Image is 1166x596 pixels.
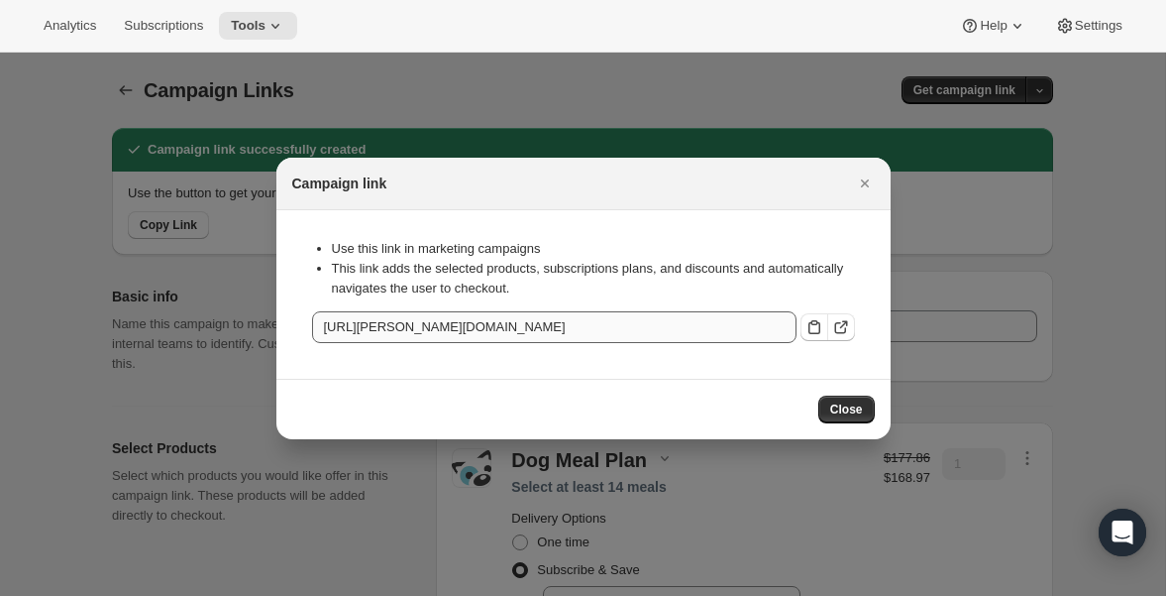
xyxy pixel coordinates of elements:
[44,18,96,34] span: Analytics
[124,18,203,34] span: Subscriptions
[1043,12,1134,40] button: Settings
[818,396,875,423] button: Close
[332,239,855,259] li: Use this link in marketing campaigns
[980,18,1007,34] span: Help
[830,402,863,417] span: Close
[292,174,387,193] h2: Campaign link
[332,259,855,298] li: This link adds the selected products, subscriptions plans, and discounts and automatically naviga...
[231,18,265,34] span: Tools
[219,12,297,40] button: Tools
[1099,509,1146,556] div: Open Intercom Messenger
[1075,18,1122,34] span: Settings
[112,12,215,40] button: Subscriptions
[32,12,108,40] button: Analytics
[851,170,879,197] button: Close
[948,12,1038,40] button: Help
